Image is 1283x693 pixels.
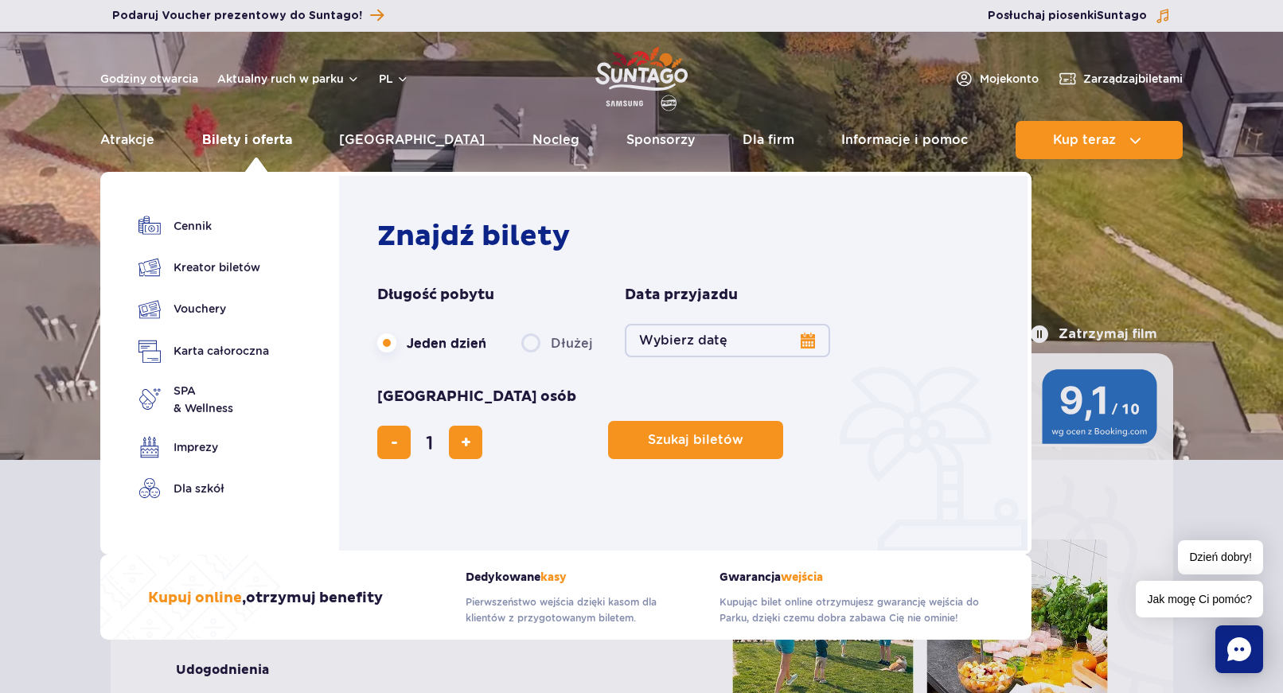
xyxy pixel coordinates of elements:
span: Kup teraz [1053,133,1116,147]
button: Aktualny ruch w parku [217,72,360,85]
a: Cennik [138,215,269,237]
a: [GEOGRAPHIC_DATA] [339,121,485,159]
a: Vouchery [138,298,269,321]
input: liczba biletów [411,423,449,461]
span: [GEOGRAPHIC_DATA] osób [377,387,576,407]
a: Karta całoroczna [138,340,269,363]
button: dodaj bilet [449,426,482,459]
p: Pierwszeństwo wejścia dzięki kasom dla klientów z przygotowanym biletem. [466,594,696,626]
a: Nocleg [532,121,579,159]
strong: Gwarancja [719,570,984,584]
strong: Dedykowane [466,570,696,584]
div: Chat [1215,625,1263,673]
form: Planowanie wizyty w Park of Poland [377,286,997,459]
span: wejścia [781,570,823,584]
span: kasy [540,570,567,584]
span: Jak mogę Ci pomóc? [1136,581,1263,617]
button: Wybierz datę [625,324,830,357]
a: Dla szkół [138,477,269,500]
button: Szukaj biletów [608,421,783,459]
span: Kupuj online [148,589,242,607]
a: Dla firm [743,121,794,159]
a: Zarządzajbiletami [1058,69,1183,88]
span: Dzień dobry! [1178,540,1263,574]
a: SPA& Wellness [138,382,269,417]
label: Jeden dzień [377,326,486,360]
a: Imprezy [138,436,269,458]
span: SPA & Wellness [174,382,233,417]
span: Data przyjazdu [625,286,738,305]
label: Dłużej [521,326,593,360]
span: Długość pobytu [377,286,494,305]
strong: Znajdź bilety [377,219,570,254]
button: Kup teraz [1016,121,1183,159]
a: Kreator biletów [138,256,269,278]
a: Mojekonto [954,69,1039,88]
button: pl [379,71,409,87]
h3: , otrzymuj benefity [148,589,383,608]
a: Godziny otwarcia [100,71,198,87]
a: Atrakcje [100,121,154,159]
span: Moje konto [980,71,1039,87]
button: usuń bilet [377,426,411,459]
span: Szukaj biletów [648,433,743,447]
a: Bilety i oferta [202,121,292,159]
a: Informacje i pomoc [841,121,968,159]
span: Zarządzaj biletami [1083,71,1183,87]
p: Kupując bilet online otrzymujesz gwarancję wejścia do Parku, dzięki czemu dobra zabawa Cię nie om... [719,594,984,626]
a: Sponsorzy [626,121,695,159]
